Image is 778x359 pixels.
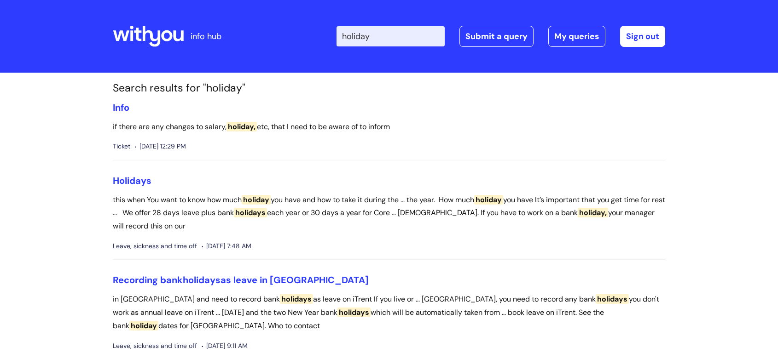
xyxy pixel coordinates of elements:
a: Recording bankholidaysas leave in [GEOGRAPHIC_DATA] [113,274,369,286]
span: [DATE] 7:48 AM [202,240,251,252]
span: Ticket [113,141,130,152]
a: Sign out [620,26,665,47]
a: Info [113,102,129,114]
p: if there are any changes to salary, etc, that I need to be aware of to inform [113,120,665,134]
span: holiday [474,195,503,205]
h1: Search results for "holiday" [113,82,665,95]
input: Search [337,26,445,46]
p: in [GEOGRAPHIC_DATA] and need to record bank as leave on iTrent If you live or ... [GEOGRAPHIC_DA... [113,293,665,332]
span: [DATE] 12:29 PM [135,141,186,152]
a: Holidays [113,175,151,187]
p: this when You want to know how much you have and how to take it during the ... the year. How much... [113,194,665,233]
a: Submit a query [459,26,534,47]
span: [DATE] 9:11 AM [202,340,248,352]
span: holidays [234,208,267,217]
span: holidays [280,294,313,304]
span: holiday, [578,208,608,217]
span: holidays [596,294,629,304]
div: | - [337,26,665,47]
span: holiday [129,321,158,331]
span: holiday, [226,122,257,131]
a: My queries [548,26,605,47]
p: info hub [191,29,221,44]
span: holidays [337,308,371,317]
span: holidays [183,274,221,286]
span: holiday [242,195,271,205]
span: Leave, sickness and time off [113,340,197,352]
span: Leave, sickness and time off [113,240,197,252]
